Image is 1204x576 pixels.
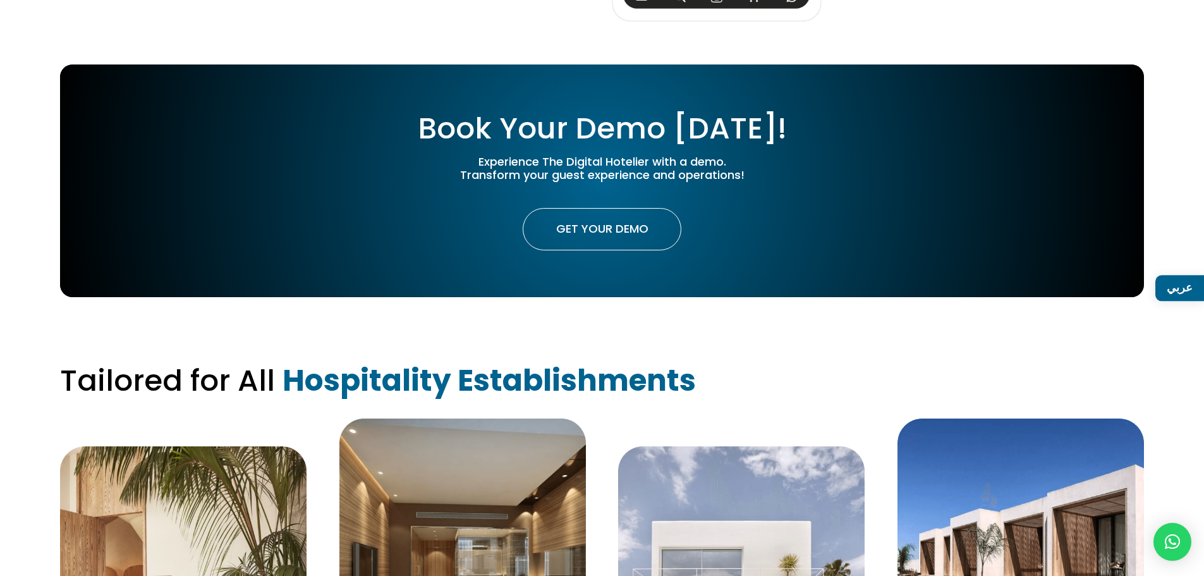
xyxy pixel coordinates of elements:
span: Tailored for All [60,360,275,401]
a: عربي [1155,275,1204,301]
h2: Book Your Demo [DATE]! [60,111,1144,152]
p: Experience The Digital Hotelier with a demo. Transform your guest experience and operations! [413,155,792,182]
a: Get Your Demo [523,208,681,250]
strong: Hospitality Establishments [283,360,696,401]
